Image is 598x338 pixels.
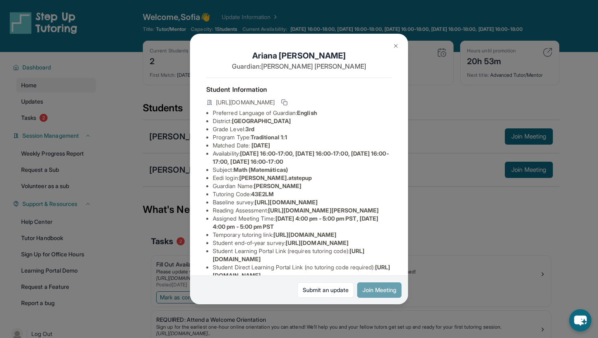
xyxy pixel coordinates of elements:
[213,263,392,279] li: Student Direct Learning Portal Link (no tutoring code required) :
[213,206,392,214] li: Reading Assessment :
[213,215,378,230] span: [DATE] 4:00 pm - 5:00 pm PST, [DATE] 4:00 pm - 5:00 pm PST
[357,282,402,298] button: Join Meeting
[273,231,336,238] span: [URL][DOMAIN_NAME]
[213,150,389,165] span: [DATE] 16:00-17:00, [DATE] 16:00-17:00, [DATE] 16:00-17:00, [DATE] 16:00-17:00
[213,141,392,149] li: Matched Date:
[268,207,379,214] span: [URL][DOMAIN_NAME][PERSON_NAME]
[213,133,392,141] li: Program Type:
[213,231,392,239] li: Temporary tutoring link :
[251,142,270,149] span: [DATE]
[216,98,275,106] span: [URL][DOMAIN_NAME]
[213,182,392,190] li: Guardian Name :
[206,50,392,61] h1: Ariana [PERSON_NAME]
[213,214,392,231] li: Assigned Meeting Time :
[234,166,288,173] span: Math (Matemáticas)
[239,174,312,181] span: [PERSON_NAME].atstepup
[393,43,399,49] img: Close Icon
[213,198,392,206] li: Baseline survey :
[286,239,349,246] span: [URL][DOMAIN_NAME]
[279,97,289,107] button: Copy link
[213,125,392,133] li: Grade Level:
[254,182,301,189] span: [PERSON_NAME]
[213,109,392,117] li: Preferred Language of Guardian:
[245,126,254,132] span: 3rd
[213,149,392,166] li: Availability:
[297,282,354,298] a: Submit an update
[251,134,287,141] span: Traditional 1:1
[213,190,392,198] li: Tutoring Code :
[232,117,291,124] span: [GEOGRAPHIC_DATA]
[213,117,392,125] li: District:
[251,191,274,197] span: 43E2LM
[213,174,392,182] li: Eedi login :
[255,199,318,206] span: [URL][DOMAIN_NAME]
[213,166,392,174] li: Subject :
[213,247,392,263] li: Student Learning Portal Link (requires tutoring code) :
[297,109,317,116] span: English
[206,84,392,94] h4: Student Information
[206,61,392,71] p: Guardian: [PERSON_NAME] [PERSON_NAME]
[213,239,392,247] li: Student end-of-year survey :
[569,309,591,331] button: chat-button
